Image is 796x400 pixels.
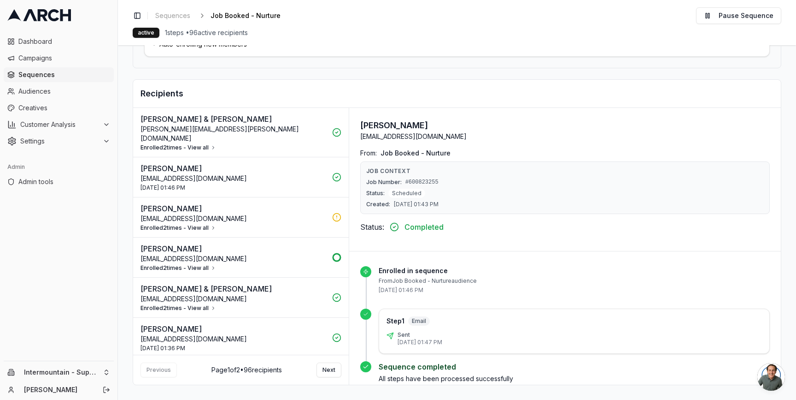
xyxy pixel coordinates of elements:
p: [DATE] 01:46 PM [379,287,770,294]
h3: [PERSON_NAME] [360,119,467,132]
button: Log out [100,383,113,396]
button: Pause Sequence [696,7,781,24]
span: Dashboard [18,37,110,46]
button: Settings [4,134,114,149]
a: Sequences [152,9,194,22]
span: Status: [366,190,385,197]
p: [EMAIL_ADDRESS][DOMAIN_NAME] [140,174,327,183]
p: [EMAIL_ADDRESS][DOMAIN_NAME] [140,214,327,223]
span: Page 1 of 2 • 96 recipients [211,365,282,375]
p: [PERSON_NAME] & [PERSON_NAME] [140,283,327,294]
a: Dashboard [4,34,114,49]
div: Admin [4,160,114,174]
button: [PERSON_NAME][EMAIL_ADDRESS][DOMAIN_NAME]Enrolled2times - View all [133,238,349,277]
span: [DATE] 01:36 PM [140,345,185,352]
span: Status: [360,221,384,233]
span: Intermountain - Superior Water & Air [24,368,99,376]
button: [PERSON_NAME][EMAIL_ADDRESS][DOMAIN_NAME]Enrolled2times - View all [133,197,349,237]
span: Scheduled [388,189,425,198]
button: Enrolled2times - View all [140,264,216,272]
p: [PERSON_NAME][EMAIL_ADDRESS][PERSON_NAME][DOMAIN_NAME] [140,125,327,143]
p: Enrolled in sequence [379,266,770,275]
span: Creatives [18,103,110,113]
span: Customer Analysis [20,120,99,129]
span: Job Number: [366,179,402,186]
span: Completed [404,221,444,233]
p: Step 1 [386,316,404,326]
p: [EMAIL_ADDRESS][DOMAIN_NAME] [360,132,467,141]
h2: Recipients [140,87,773,100]
a: Open chat [757,363,785,391]
span: Settings [20,137,99,146]
p: [PERSON_NAME] [140,323,327,334]
span: Job Booked - Nurture [380,149,451,158]
span: Job Booked - Nurture [211,11,281,20]
span: Campaigns [18,54,110,63]
span: [DATE] 01:46 PM [140,184,185,191]
p: [DATE] 01:47 PM [398,339,442,346]
span: 1 steps • 96 active recipients [165,28,248,37]
span: Sequences [18,70,110,79]
nav: breadcrumb [152,9,295,22]
div: active [133,28,159,38]
a: Creatives [4,101,114,115]
span: From: [360,149,377,158]
p: All steps have been processed successfully [379,374,770,383]
button: Intermountain - Superior Water & Air [4,365,114,380]
p: [PERSON_NAME] [140,243,327,254]
p: [PERSON_NAME] [140,163,327,174]
p: [EMAIL_ADDRESS][DOMAIN_NAME] [140,334,327,344]
p: [EMAIL_ADDRESS][DOMAIN_NAME] [140,254,327,263]
a: Audiences [4,84,114,99]
p: [PERSON_NAME] [140,203,327,214]
p: [EMAIL_ADDRESS][DOMAIN_NAME] [140,294,327,304]
p: [PERSON_NAME] & [PERSON_NAME] [140,113,327,125]
a: Sequences [4,67,114,82]
span: #600823255 [405,179,439,186]
p: Job Context [366,167,764,175]
button: Enrolled2times - View all [140,144,216,151]
a: Admin tools [4,174,114,189]
a: [PERSON_NAME] [24,385,93,394]
button: [PERSON_NAME][EMAIL_ADDRESS][DOMAIN_NAME][DATE] 01:46 PM [133,157,349,197]
p: Sent [398,331,442,339]
button: Customer Analysis [4,117,114,132]
button: Enrolled2times - View all [140,224,216,232]
p: Sequence completed [379,361,770,372]
span: Admin tools [18,177,110,186]
button: [PERSON_NAME][EMAIL_ADDRESS][DOMAIN_NAME][DATE] 01:36 PM [133,318,349,358]
button: Next [316,363,341,377]
button: [PERSON_NAME] & [PERSON_NAME][PERSON_NAME][EMAIL_ADDRESS][PERSON_NAME][DOMAIN_NAME]Enrolled2times... [133,108,349,157]
span: Email [408,316,430,326]
span: Created: [366,201,390,208]
span: Audiences [18,87,110,96]
span: [DATE] 01:43 PM [394,201,439,208]
span: Sequences [155,11,190,20]
button: [PERSON_NAME] & [PERSON_NAME][EMAIL_ADDRESS][DOMAIN_NAME]Enrolled2times - View all [133,278,349,317]
p: From Job Booked - Nurture audience [379,277,770,285]
a: Campaigns [4,51,114,66]
button: Enrolled2times - View all [140,304,216,312]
